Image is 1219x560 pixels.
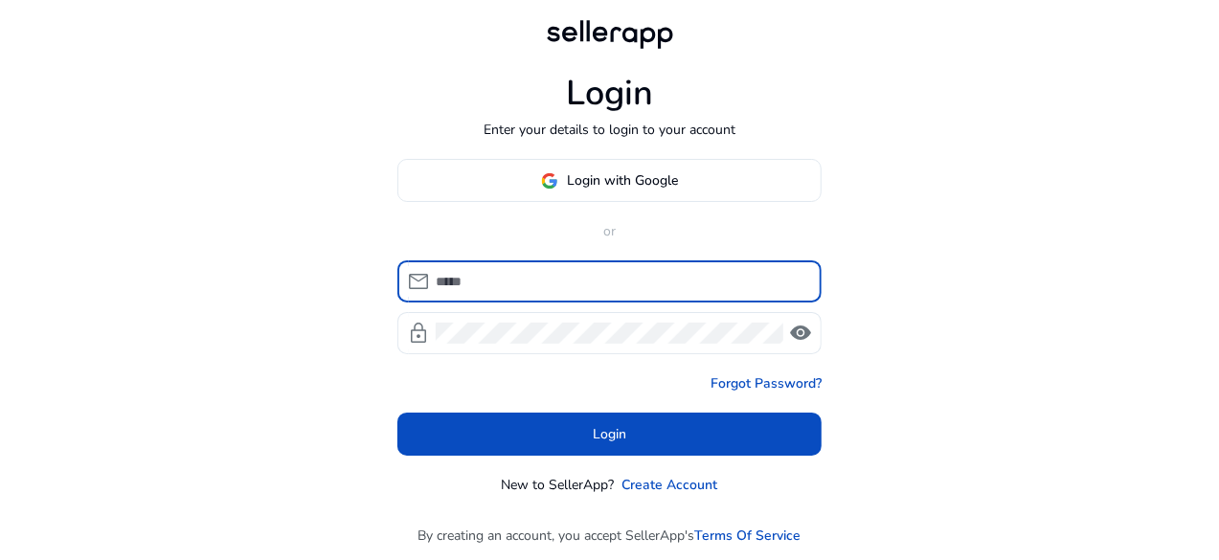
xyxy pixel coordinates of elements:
a: Forgot Password? [711,373,822,393]
span: Login [593,424,626,444]
h1: Login [566,73,653,114]
span: mail [407,270,430,293]
p: or [397,221,822,241]
span: lock [407,322,430,345]
img: google-logo.svg [541,172,558,190]
button: Login with Google [397,159,822,202]
a: Create Account [622,475,718,495]
span: visibility [789,322,812,345]
p: New to SellerApp? [502,475,615,495]
span: Login with Google [568,170,679,190]
p: Enter your details to login to your account [484,120,735,140]
button: Login [397,413,822,456]
a: Terms Of Service [695,526,801,546]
